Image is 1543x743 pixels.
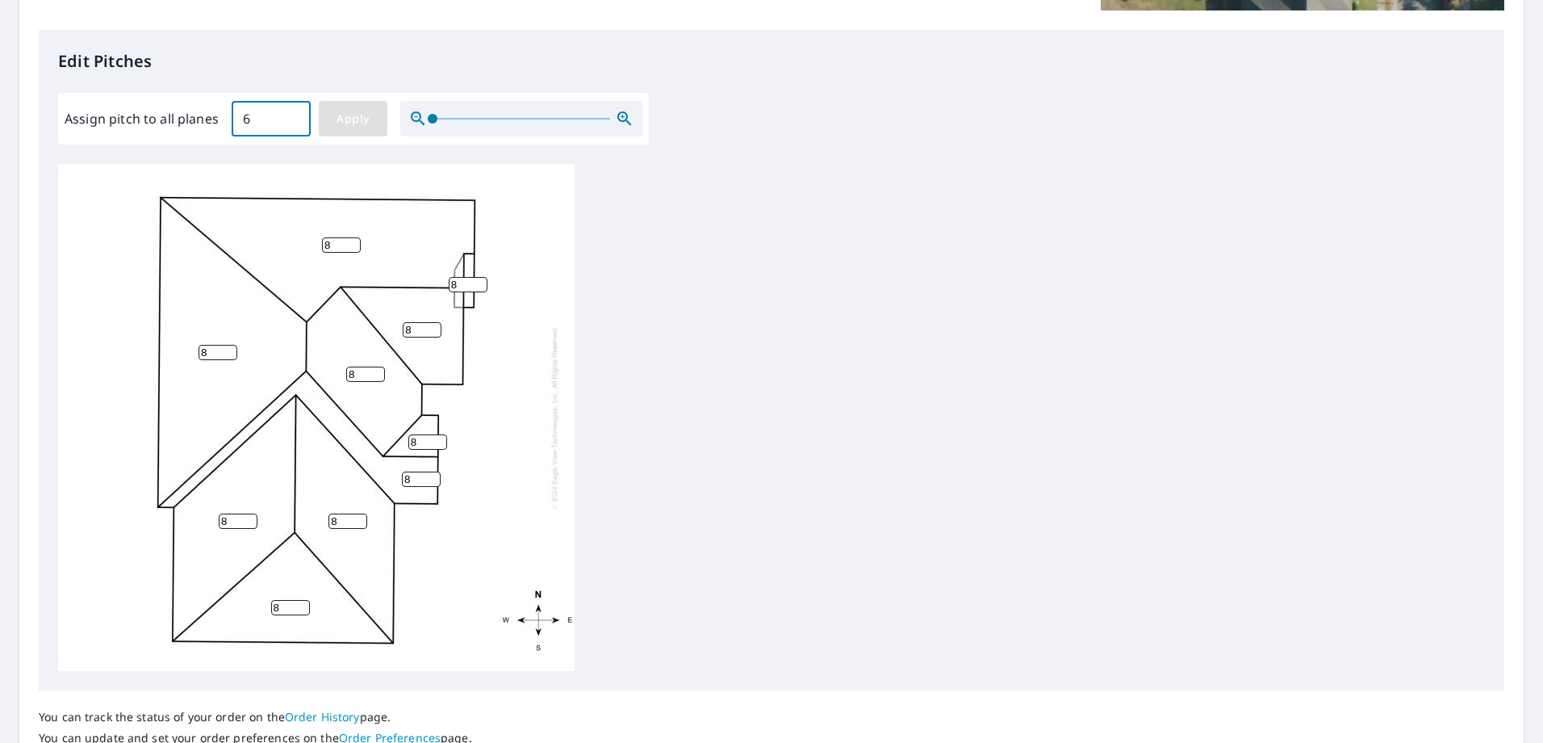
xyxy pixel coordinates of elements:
span: Apply [332,109,374,129]
a: Order History [285,709,360,724]
button: Apply [319,101,387,136]
p: You can track the status of your order on the page. [39,710,472,724]
p: Edit Pitches [58,49,1485,73]
input: 00.0 [232,96,311,141]
label: Assign pitch to all planes [65,109,219,128]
